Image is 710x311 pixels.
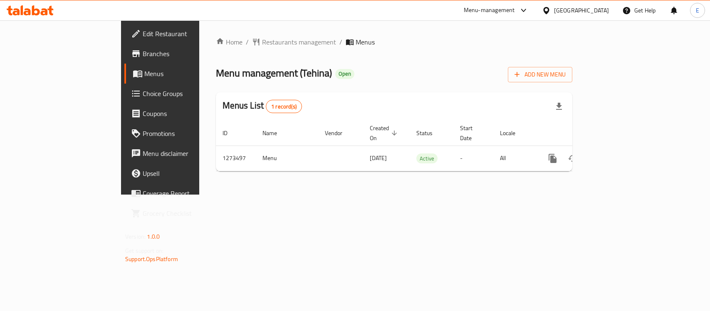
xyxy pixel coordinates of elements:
[124,104,240,123] a: Coupons
[143,188,233,198] span: Coverage Report
[223,128,238,138] span: ID
[262,37,336,47] span: Restaurants management
[216,64,332,82] span: Menu management ( Tehina )
[124,84,240,104] a: Choice Groups
[325,128,353,138] span: Vendor
[554,6,609,15] div: [GEOGRAPHIC_DATA]
[536,121,629,146] th: Actions
[147,231,160,242] span: 1.0.0
[125,254,178,264] a: Support.OpsPlatform
[563,148,583,168] button: Change Status
[124,143,240,163] a: Menu disclaimer
[216,37,572,47] nav: breadcrumb
[143,168,233,178] span: Upsell
[460,123,483,143] span: Start Date
[124,44,240,64] a: Branches
[508,67,572,82] button: Add New Menu
[370,153,387,163] span: [DATE]
[262,128,288,138] span: Name
[124,24,240,44] a: Edit Restaurant
[266,103,302,111] span: 1 record(s)
[252,37,336,47] a: Restaurants management
[549,96,569,116] div: Export file
[246,37,249,47] li: /
[125,245,163,256] span: Get support on:
[339,37,342,47] li: /
[356,37,375,47] span: Menus
[416,153,438,163] div: Active
[143,109,233,118] span: Coupons
[223,99,302,113] h2: Menus List
[143,49,233,59] span: Branches
[370,123,400,143] span: Created On
[125,231,146,242] span: Version:
[515,69,566,80] span: Add New Menu
[416,128,443,138] span: Status
[416,154,438,163] span: Active
[256,146,318,171] td: Menu
[124,203,240,223] a: Grocery Checklist
[543,148,563,168] button: more
[500,128,526,138] span: Locale
[464,5,515,15] div: Menu-management
[266,100,302,113] div: Total records count
[493,146,536,171] td: All
[143,128,233,138] span: Promotions
[124,163,240,183] a: Upsell
[143,89,233,99] span: Choice Groups
[335,69,354,79] div: Open
[144,69,233,79] span: Menus
[124,183,240,203] a: Coverage Report
[216,121,629,171] table: enhanced table
[696,6,699,15] span: E
[453,146,493,171] td: -
[143,208,233,218] span: Grocery Checklist
[143,29,233,39] span: Edit Restaurant
[335,70,354,77] span: Open
[124,123,240,143] a: Promotions
[124,64,240,84] a: Menus
[143,148,233,158] span: Menu disclaimer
